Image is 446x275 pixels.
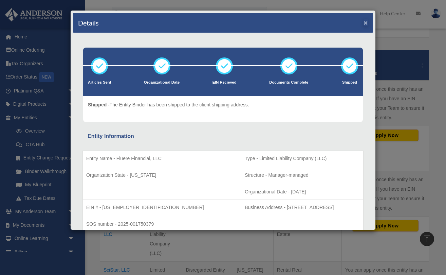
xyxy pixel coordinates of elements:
p: Entity Name - Fluere Financial, LLC [86,154,238,163]
h4: Details [78,18,99,28]
p: Articles Sent [88,79,111,86]
p: Shipped [341,79,358,86]
p: The Entity Binder has been shipped to the client shipping address. [88,101,249,109]
p: Business Address - [STREET_ADDRESS] [245,203,360,212]
p: EIN # - [US_EMPLOYER_IDENTIFICATION_NUMBER] [86,203,238,212]
div: Entity Information [88,132,358,141]
span: Shipped - [88,102,110,107]
p: Organization State - [US_STATE] [86,171,238,179]
p: EIN Recieved [212,79,237,86]
button: × [364,19,368,26]
p: Structure - Manager-managed [245,171,360,179]
p: Documents Complete [269,79,308,86]
p: SOS number - 2025-001750379 [86,220,238,228]
p: Type - Limited Liability Company (LLC) [245,154,360,163]
p: Organizational Date [144,79,180,86]
p: Organizational Date - [DATE] [245,188,360,196]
